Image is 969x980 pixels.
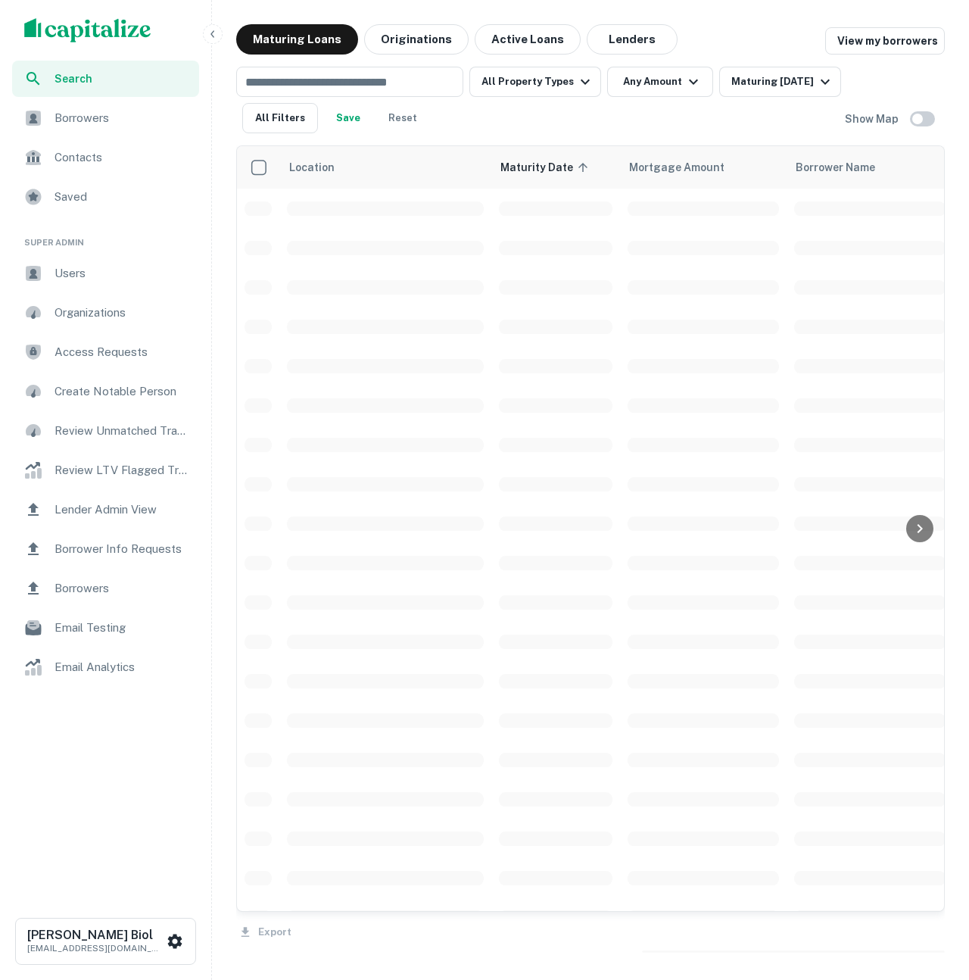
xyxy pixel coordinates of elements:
[55,188,190,206] span: Saved
[12,139,199,176] a: Contacts
[55,148,190,167] span: Contacts
[55,109,190,127] span: Borrowers
[12,492,199,528] a: Lender Admin View
[55,540,190,558] span: Borrower Info Requests
[787,146,953,189] th: Borrower Name
[893,810,969,883] iframe: Chat Widget
[12,531,199,567] a: Borrower Info Requests
[12,413,199,449] a: Review Unmatched Transactions
[12,218,199,255] li: Super Admin
[379,103,427,133] button: Reset
[629,158,744,176] span: Mortgage Amount
[288,158,335,176] span: Location
[55,658,190,676] span: Email Analytics
[236,24,358,55] button: Maturing Loans
[279,146,491,189] th: Location
[607,67,713,97] button: Any Amount
[12,100,199,136] a: Borrowers
[12,295,199,331] a: Organizations
[796,158,875,176] span: Borrower Name
[24,18,151,42] img: capitalize-logo.png
[12,610,199,646] a: Email Testing
[12,179,199,215] a: Saved
[55,343,190,361] span: Access Requests
[825,27,945,55] a: View my borrowers
[55,304,190,322] span: Organizations
[324,103,372,133] button: Save your search to get updates of matches that match your search criteria.
[587,24,678,55] button: Lenders
[500,158,593,176] span: Maturity Date
[469,67,601,97] button: All Property Types
[55,70,190,87] span: Search
[55,501,190,519] span: Lender Admin View
[719,67,841,97] button: Maturing [DATE]
[242,103,318,133] button: All Filters
[12,570,199,607] a: Borrowers
[12,255,199,292] a: Users
[364,24,469,55] button: Originations
[620,146,787,189] th: Mortgage Amount
[12,452,199,488] a: Review LTV Flagged Transactions
[27,929,164,941] h6: [PERSON_NAME] Biol
[491,146,620,189] th: Maturity Date
[55,264,190,282] span: Users
[55,619,190,637] span: Email Testing
[12,61,199,97] a: Search
[12,373,199,410] a: Create Notable Person
[27,941,164,955] p: [EMAIL_ADDRESS][DOMAIN_NAME]
[15,918,196,965] button: [PERSON_NAME] Biol[EMAIL_ADDRESS][DOMAIN_NAME]
[731,73,834,91] div: Maturing [DATE]
[55,422,190,440] span: Review Unmatched Transactions
[12,649,199,685] a: Email Analytics
[55,461,190,479] span: Review LTV Flagged Transactions
[12,334,199,370] a: Access Requests
[55,579,190,598] span: Borrowers
[475,24,581,55] button: Active Loans
[55,382,190,401] span: Create Notable Person
[845,111,901,127] h6: Show Map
